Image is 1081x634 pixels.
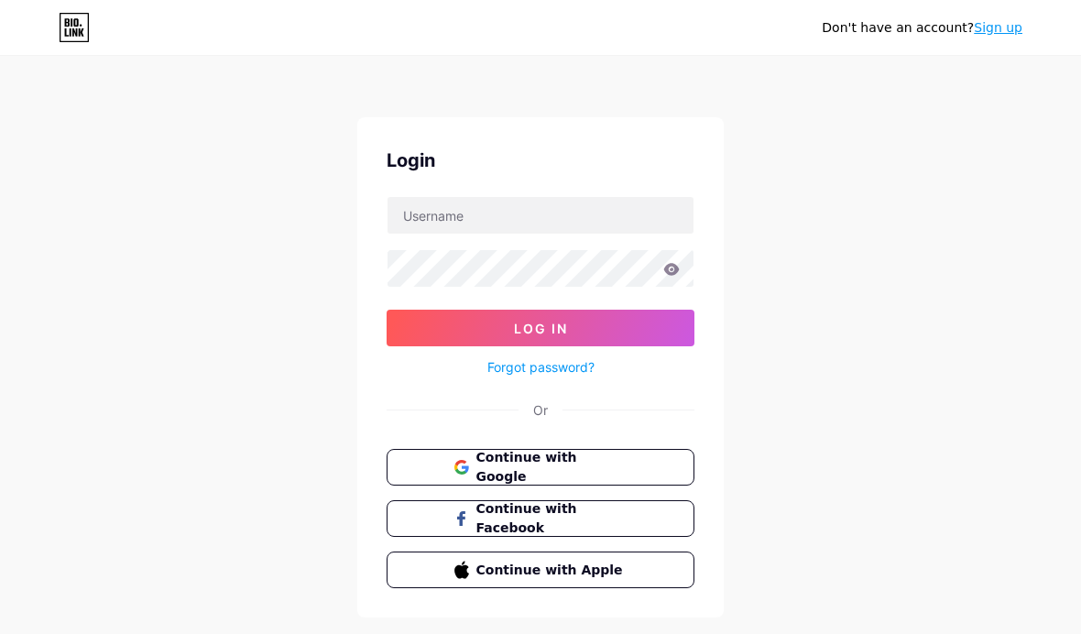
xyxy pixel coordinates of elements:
[387,552,694,588] button: Continue with Apple
[387,500,694,537] button: Continue with Facebook
[388,197,693,234] input: Username
[822,18,1022,38] div: Don't have an account?
[476,448,628,486] span: Continue with Google
[974,20,1022,35] a: Sign up
[533,400,548,420] div: Or
[387,449,694,486] button: Continue with Google
[387,147,694,174] div: Login
[514,321,568,336] span: Log In
[476,499,628,538] span: Continue with Facebook
[387,310,694,346] button: Log In
[476,561,628,580] span: Continue with Apple
[487,357,595,377] a: Forgot password?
